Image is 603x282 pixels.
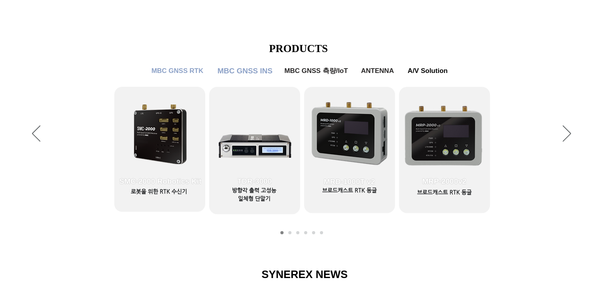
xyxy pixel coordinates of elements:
a: MBC GNSS RTK [146,63,209,79]
a: MBC GNSS RTK2 [288,231,291,234]
a: SMC-2000 Robotics Kit [115,87,206,209]
a: MBC GNSS 측량/IoT [279,63,354,79]
a: ANTENNA [358,63,397,79]
iframe: To enrich screen reader interactions, please activate Accessibility in Grammarly extension settings [457,73,603,282]
a: MBC GNSS INS [215,63,275,79]
span: SMC-2000 Robotics Kit [119,177,202,186]
span: TDR-3000 [237,177,272,186]
span: MBC GNSS RTK [151,67,203,75]
a: A/V Solution [402,63,454,79]
a: MBC GNSS INS [296,231,299,234]
a: MRP-2000v2 [399,87,490,209]
a: MRD-1000T v2 [304,87,395,209]
a: ANTENNA [312,231,315,234]
span: A/V Solution [408,67,448,75]
a: A/V Solution [320,231,323,234]
span: ANTENNA [361,67,394,75]
span: MRP-2000v2 [422,177,467,186]
span: MBC GNSS INS [217,67,272,75]
nav: 슬라이드 [278,231,325,234]
a: MBC GNSS 측량/IoT [304,231,307,234]
span: PRODUCTS [269,43,328,54]
a: TDR-3000 [209,87,300,209]
button: 이전 [32,125,40,143]
span: MBC GNSS 측량/IoT [284,66,348,75]
span: MRD-1000T v2 [324,177,375,186]
span: SYNEREX NEWS [262,269,348,280]
a: MBC GNSS RTK1 [280,231,284,234]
